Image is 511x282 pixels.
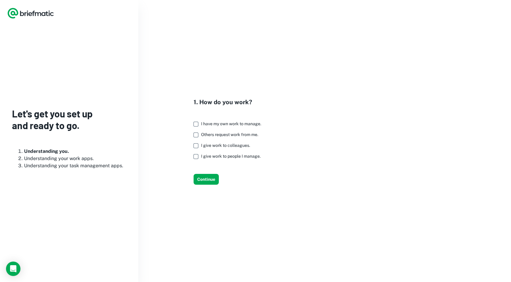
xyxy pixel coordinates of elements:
span: I give work to colleagues. [201,143,250,148]
h4: 1. How do you work? [194,98,266,107]
li: Understanding your work apps. [24,155,126,162]
button: Continue [194,174,219,185]
b: Understanding you. [24,148,69,154]
span: Others request work from me. [201,132,258,137]
li: Understanding your task management apps. [24,162,126,169]
a: Logo [7,7,54,19]
h3: Let's get you set up and ready to go. [12,108,126,131]
div: Load Chat [6,262,20,276]
span: I have my own work to manage. [201,121,261,126]
span: I give work to people I manage. [201,154,261,159]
